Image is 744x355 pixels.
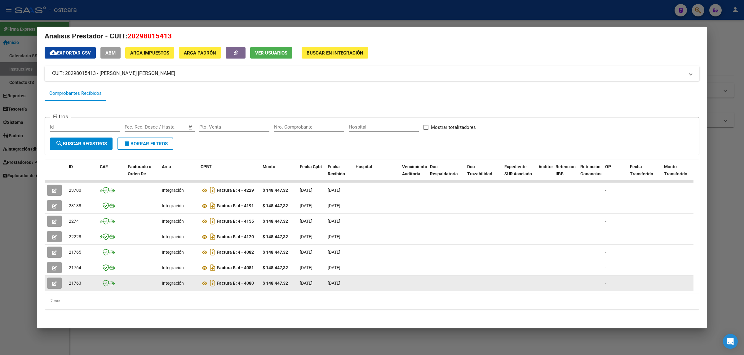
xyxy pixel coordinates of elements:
[100,47,121,59] button: ABM
[603,160,627,187] datatable-header-cell: OP
[400,160,427,187] datatable-header-cell: Vencimiento Auditoría
[302,47,368,59] button: Buscar en Integración
[123,141,168,147] span: Borrar Filtros
[328,164,345,176] span: Fecha Recibido
[250,47,292,59] button: Ver Usuarios
[179,47,221,59] button: ARCA Padrón
[100,164,108,169] span: CAE
[198,160,260,187] datatable-header-cell: CPBT
[356,164,372,169] span: Hospital
[297,160,325,187] datatable-header-cell: Fecha Cpbt
[125,47,174,59] button: ARCA Impuestos
[184,50,216,56] span: ARCA Padrón
[263,281,288,286] strong: $ 148.447,32
[430,164,458,176] span: Doc Respaldatoria
[605,265,606,270] span: -
[328,265,340,270] span: [DATE]
[300,219,312,224] span: [DATE]
[300,250,312,255] span: [DATE]
[162,164,171,169] span: Area
[605,188,606,193] span: -
[605,164,611,169] span: OP
[69,250,81,255] span: 21765
[263,234,288,239] strong: $ 148.447,32
[125,160,159,187] datatable-header-cell: Facturado x Orden De
[217,219,254,224] strong: Factura B: 4 - 4155
[353,160,400,187] datatable-header-cell: Hospital
[187,124,194,131] button: Open calendar
[467,164,492,176] span: Doc Trazabilidad
[662,160,696,187] datatable-header-cell: Monto Transferido
[50,49,57,56] mat-icon: cloud_download
[263,219,288,224] strong: $ 148.447,32
[307,50,363,56] span: Buscar en Integración
[69,203,81,208] span: 23188
[260,160,297,187] datatable-header-cell: Monto
[162,250,184,255] span: Integración
[328,234,340,239] span: [DATE]
[605,250,606,255] span: -
[263,250,288,255] strong: $ 148.447,32
[580,164,601,176] span: Retención Ganancias
[504,164,532,176] span: Expediente SUR Asociado
[125,124,150,130] input: Fecha inicio
[627,160,662,187] datatable-header-cell: Fecha Transferido
[52,70,684,77] mat-panel-title: CUIT: 20298015413 - [PERSON_NAME] [PERSON_NAME]
[217,250,254,255] strong: Factura B: 4 - 4082
[162,188,184,193] span: Integración
[605,281,606,286] span: -
[155,124,185,130] input: Fecha fin
[123,140,131,147] mat-icon: delete
[209,201,217,211] i: Descargar documento
[159,160,198,187] datatable-header-cell: Area
[127,32,172,40] span: 20298015413
[50,112,71,121] h3: Filtros
[45,47,96,59] button: Exportar CSV
[328,188,340,193] span: [DATE]
[69,188,81,193] span: 23700
[664,164,687,176] span: Monto Transferido
[263,164,275,169] span: Monto
[217,265,254,270] strong: Factura B: 4 - 4081
[431,124,476,131] span: Mostrar totalizadores
[55,141,107,147] span: Buscar Registros
[217,234,254,239] strong: Factura B: 4 - 4120
[263,203,288,208] strong: $ 148.447,32
[45,293,699,309] div: 7 total
[402,164,427,176] span: Vencimiento Auditoría
[605,203,606,208] span: -
[255,50,287,56] span: Ver Usuarios
[300,203,312,208] span: [DATE]
[162,219,184,224] span: Integración
[45,31,699,42] h2: Análisis Prestador - CUIT:
[300,188,312,193] span: [DATE]
[130,50,169,56] span: ARCA Impuestos
[209,232,217,242] i: Descargar documento
[97,160,125,187] datatable-header-cell: CAE
[45,66,699,81] mat-expansion-panel-header: CUIT: 20298015413 - [PERSON_NAME] [PERSON_NAME]
[328,203,340,208] span: [DATE]
[465,160,502,187] datatable-header-cell: Doc Trazabilidad
[50,50,91,56] span: Exportar CSV
[605,234,606,239] span: -
[209,278,217,288] i: Descargar documento
[217,281,254,286] strong: Factura B: 4 - 4080
[538,164,557,169] span: Auditoria
[217,204,254,208] strong: Factura B: 4 - 4191
[162,265,184,270] span: Integración
[201,164,212,169] span: CPBT
[69,219,81,224] span: 22741
[69,281,81,286] span: 21763
[55,140,63,147] mat-icon: search
[162,281,184,286] span: Integración
[217,188,254,193] strong: Factura B: 4 - 4229
[553,160,578,187] datatable-header-cell: Retencion IIBB
[66,160,97,187] datatable-header-cell: ID
[263,188,288,193] strong: $ 148.447,32
[263,265,288,270] strong: $ 148.447,32
[209,247,217,257] i: Descargar documento
[300,281,312,286] span: [DATE]
[128,164,151,176] span: Facturado x Orden De
[117,138,173,150] button: Borrar Filtros
[427,160,465,187] datatable-header-cell: Doc Respaldatoria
